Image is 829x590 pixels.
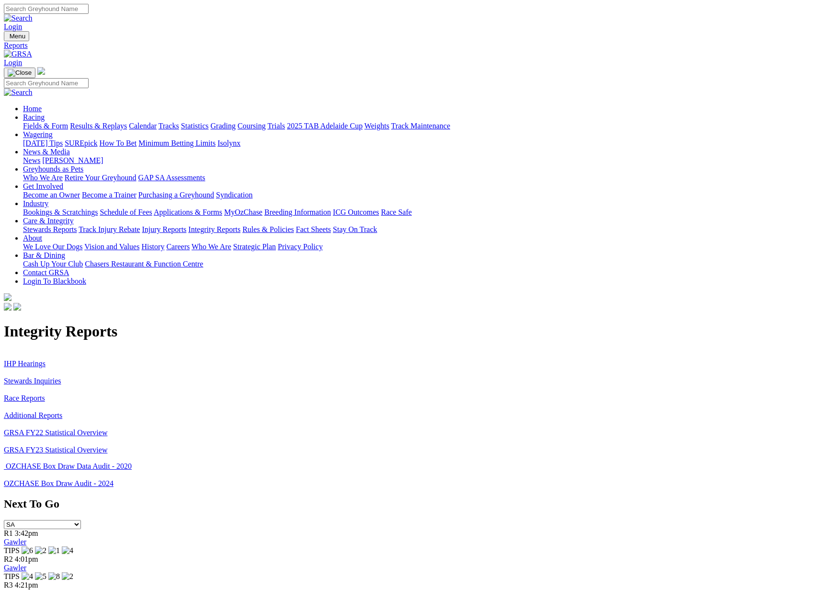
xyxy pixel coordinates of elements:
div: Get Involved [23,191,825,199]
a: How To Bet [100,139,137,147]
button: Toggle navigation [4,68,35,78]
img: 4 [62,546,73,555]
div: Wagering [23,139,825,148]
a: Schedule of Fees [100,208,152,216]
span: TIPS [4,572,20,580]
a: Isolynx [217,139,240,147]
a: Tracks [159,122,179,130]
div: Bar & Dining [23,260,825,268]
a: GRSA FY23 Statistical Overview [4,446,107,454]
span: 3:42pm [15,529,38,537]
a: Contact GRSA [23,268,69,277]
a: Purchasing a Greyhound [138,191,214,199]
a: News & Media [23,148,70,156]
a: We Love Our Dogs [23,243,82,251]
a: Retire Your Greyhound [65,174,136,182]
a: Fields & Form [23,122,68,130]
a: Additional Reports [4,411,62,419]
a: Wagering [23,130,53,139]
a: ICG Outcomes [333,208,379,216]
div: Industry [23,208,825,217]
img: Close [8,69,32,77]
a: Weights [364,122,389,130]
a: Stewards Inquiries [4,377,61,385]
span: R2 [4,555,13,563]
a: Gawler [4,538,26,546]
div: Reports [4,41,825,50]
img: twitter.svg [13,303,21,311]
a: SUREpick [65,139,97,147]
img: 8 [48,572,60,581]
a: Vision and Values [84,243,139,251]
div: Care & Integrity [23,225,825,234]
a: Breeding Information [264,208,331,216]
span: R1 [4,529,13,537]
span: Menu [10,33,25,40]
button: Toggle navigation [4,31,29,41]
a: Get Involved [23,182,63,190]
a: Applications & Forms [154,208,222,216]
a: Become a Trainer [82,191,136,199]
img: 2 [62,572,73,581]
a: Syndication [216,191,252,199]
a: Chasers Restaurant & Function Centre [85,260,203,268]
a: Who We Are [23,174,63,182]
a: Results & Replays [70,122,127,130]
a: Integrity Reports [188,225,240,233]
a: Gawler [4,564,26,572]
a: Home [23,104,42,113]
a: Bar & Dining [23,251,65,259]
a: News [23,156,40,164]
a: Login [4,23,22,31]
a: Race Reports [4,394,45,402]
img: facebook.svg [4,303,11,311]
a: IHP Hearings [4,359,45,368]
img: GRSA [4,50,32,58]
a: Rules & Policies [242,225,294,233]
a: 2025 TAB Adelaide Cup [287,122,363,130]
div: About [23,243,825,251]
a: GRSA FY22 Statistical Overview [4,428,107,437]
div: Greyhounds as Pets [23,174,825,182]
a: GAP SA Assessments [138,174,205,182]
a: Industry [23,199,48,208]
img: 2 [35,546,46,555]
a: History [141,243,164,251]
a: OZCHASE Box Draw Audit - 2024 [4,479,114,487]
img: Search [4,14,33,23]
a: [PERSON_NAME] [42,156,103,164]
input: Search [4,78,89,88]
a: Injury Reports [142,225,186,233]
a: Minimum Betting Limits [138,139,216,147]
img: 4 [22,572,33,581]
a: Login To Blackbook [23,277,86,285]
a: Coursing [238,122,266,130]
a: Track Injury Rebate [79,225,140,233]
a: Fact Sheets [296,225,331,233]
a: Careers [166,243,190,251]
a: Care & Integrity [23,217,74,225]
img: logo-grsa-white.png [4,293,11,301]
a: [DATE] Tips [23,139,63,147]
input: Search [4,4,89,14]
h2: Next To Go [4,497,825,510]
a: Privacy Policy [278,243,323,251]
a: Who We Are [192,243,231,251]
a: Become an Owner [23,191,80,199]
a: Bookings & Scratchings [23,208,98,216]
span: 4:01pm [15,555,38,563]
a: Statistics [181,122,209,130]
a: Greyhounds as Pets [23,165,83,173]
a: Track Maintenance [391,122,450,130]
a: Stay On Track [333,225,377,233]
img: 6 [22,546,33,555]
img: Search [4,88,33,97]
span: 4:21pm [15,581,38,589]
div: Racing [23,122,825,130]
img: logo-grsa-white.png [37,67,45,75]
a: OZCHASE Box Draw Data Audit - 2020 [6,462,132,470]
a: MyOzChase [224,208,262,216]
a: Calendar [129,122,157,130]
div: News & Media [23,156,825,165]
span: TIPS [4,546,20,555]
